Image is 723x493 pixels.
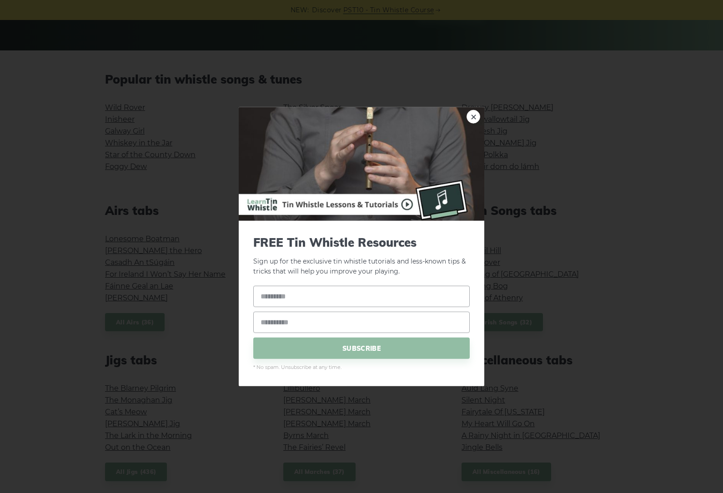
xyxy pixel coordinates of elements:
[467,110,480,123] a: ×
[253,235,470,249] span: FREE Tin Whistle Resources
[239,107,484,220] img: Tin Whistle Buying Guide Preview
[253,338,470,359] span: SUBSCRIBE
[253,364,470,372] span: * No spam. Unsubscribe at any time.
[253,235,470,277] p: Sign up for the exclusive tin whistle tutorials and less-known tips & tricks that will help you i...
